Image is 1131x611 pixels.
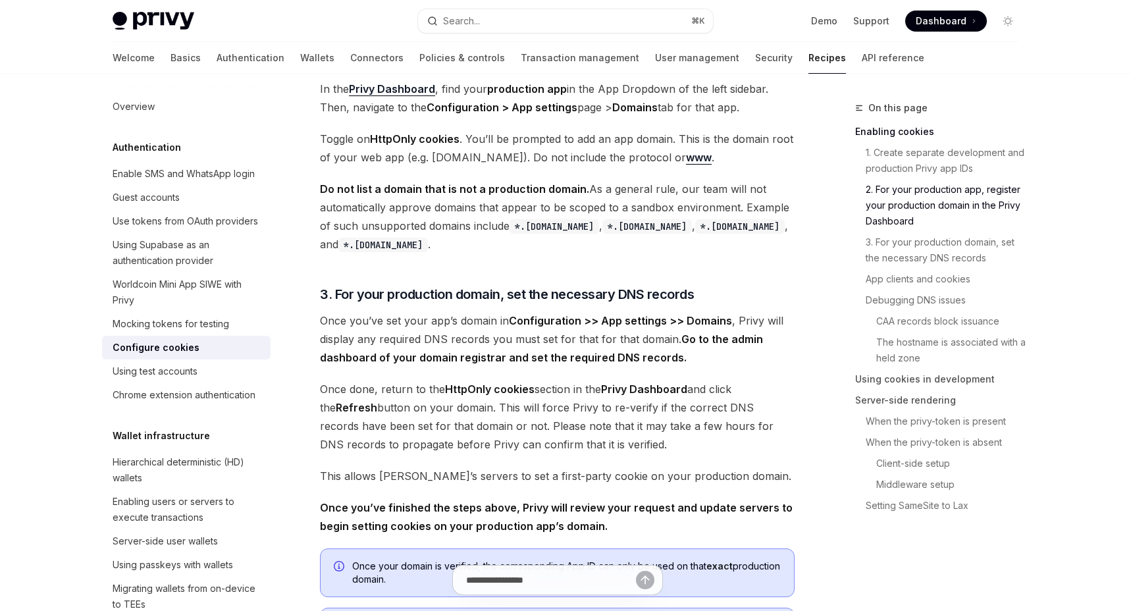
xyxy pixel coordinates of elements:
[334,561,347,574] svg: Info
[349,82,435,96] a: Privy Dashboard
[466,566,636,595] input: Ask a question...
[691,16,705,26] span: ⌘ K
[855,332,1029,369] a: The hostname is associated with a held zone
[113,494,263,525] div: Enabling users or servers to execute transactions
[102,273,271,312] a: Worldcoin Mini App SIWE with Privy
[113,42,155,74] a: Welcome
[336,401,377,414] strong: Refresh
[113,190,180,205] div: Guest accounts
[113,557,233,573] div: Using passkeys with wallets
[418,9,713,33] button: Open search
[113,237,263,269] div: Using Supabase as an authentication provider
[320,182,589,196] strong: Do not list a domain that is not a production domain.
[419,42,505,74] a: Policies & controls
[113,363,197,379] div: Using test accounts
[905,11,987,32] a: Dashboard
[320,80,795,117] span: In the , find your in the App Dropdown of the left sidebar. Then, navigate to the page > tab for ...
[113,213,258,229] div: Use tokens from OAuth providers
[113,428,210,444] h5: Wallet infrastructure
[855,390,1029,411] a: Server-side rendering
[320,467,795,485] span: This allows [PERSON_NAME]’s servers to set a first-party cookie on your production domain.
[217,42,284,74] a: Authentication
[855,121,1029,142] a: Enabling cookies
[855,411,1029,432] a: When the privy-token is present
[808,42,846,74] a: Recipes
[695,219,785,234] code: *.[DOMAIN_NAME]
[521,42,639,74] a: Transaction management
[102,450,271,490] a: Hierarchical deterministic (HD) wallets
[445,383,535,396] strong: HttpOnly cookies
[686,151,712,165] a: www
[855,142,1029,179] a: 1. Create separate development and production Privy app IDs
[171,42,201,74] a: Basics
[855,269,1029,290] a: App clients and cookies
[113,166,255,182] div: Enable SMS and WhatsApp login
[113,140,181,155] h5: Authentication
[855,432,1029,453] a: When the privy-token is absent
[113,316,229,332] div: Mocking tokens for testing
[102,95,271,119] a: Overview
[997,11,1018,32] button: Toggle dark mode
[349,82,435,95] strong: Privy Dashboard
[855,232,1029,269] a: 3. For your production domain, set the necessary DNS records
[102,553,271,577] a: Using passkeys with wallets
[113,340,199,356] div: Configure cookies
[370,132,460,146] strong: HttpOnly cookies
[427,101,577,114] strong: Configuration > App settings
[443,13,480,29] div: Search...
[320,130,795,167] span: Toggle on . You’ll be prompted to add an app domain. This is the domain root of your web app (e.g...
[350,42,404,74] a: Connectors
[855,290,1029,311] a: Debugging DNS issues
[102,359,271,383] a: Using test accounts
[320,380,795,454] span: Once done, return to the section in the and click the button on your domain. This will force Priv...
[855,179,1029,232] a: 2. For your production app, register your production domain in the Privy Dashboard
[102,336,271,359] a: Configure cookies
[755,42,793,74] a: Security
[113,99,155,115] div: Overview
[352,560,781,586] span: Once your domain is verified, the corresponding App ID can only be used on that production domain.
[706,560,733,571] strong: exact
[102,383,271,407] a: Chrome extension authentication
[916,14,966,28] span: Dashboard
[113,533,218,549] div: Server-side user wallets
[102,490,271,529] a: Enabling users or servers to execute transactions
[509,314,732,327] strong: Configuration >> App settings >> Domains
[102,209,271,233] a: Use tokens from OAuth providers
[855,453,1029,474] a: Client-side setup
[811,14,837,28] a: Demo
[113,12,194,30] img: light logo
[300,42,334,74] a: Wallets
[102,186,271,209] a: Guest accounts
[320,180,795,253] span: As a general rule, our team will not automatically approve domains that appear to be scoped to a ...
[102,233,271,273] a: Using Supabase as an authentication provider
[855,474,1029,495] a: Middleware setup
[320,501,793,533] strong: Once you’ve finished the steps above, Privy will review your request and update servers to begin ...
[113,277,263,308] div: Worldcoin Mini App SIWE with Privy
[320,311,795,367] span: Once you’ve set your app’s domain in , Privy will display any required DNS records you must set f...
[855,495,1029,516] a: Setting SameSite to Lax
[855,369,1029,390] a: Using cookies in development
[655,42,739,74] a: User management
[113,387,255,403] div: Chrome extension authentication
[102,312,271,336] a: Mocking tokens for testing
[320,285,694,304] span: 3. For your production domain, set the necessary DNS records
[868,100,928,116] span: On this page
[487,82,567,95] strong: production app
[636,571,654,589] button: Send message
[601,383,687,396] strong: Privy Dashboard
[612,101,658,114] strong: Domains
[862,42,924,74] a: API reference
[602,219,692,234] code: *.[DOMAIN_NAME]
[853,14,889,28] a: Support
[855,311,1029,332] a: CAA records block issuance
[510,219,599,234] code: *.[DOMAIN_NAME]
[338,238,428,252] code: *.[DOMAIN_NAME]
[102,162,271,186] a: Enable SMS and WhatsApp login
[113,454,263,486] div: Hierarchical deterministic (HD) wallets
[102,529,271,553] a: Server-side user wallets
